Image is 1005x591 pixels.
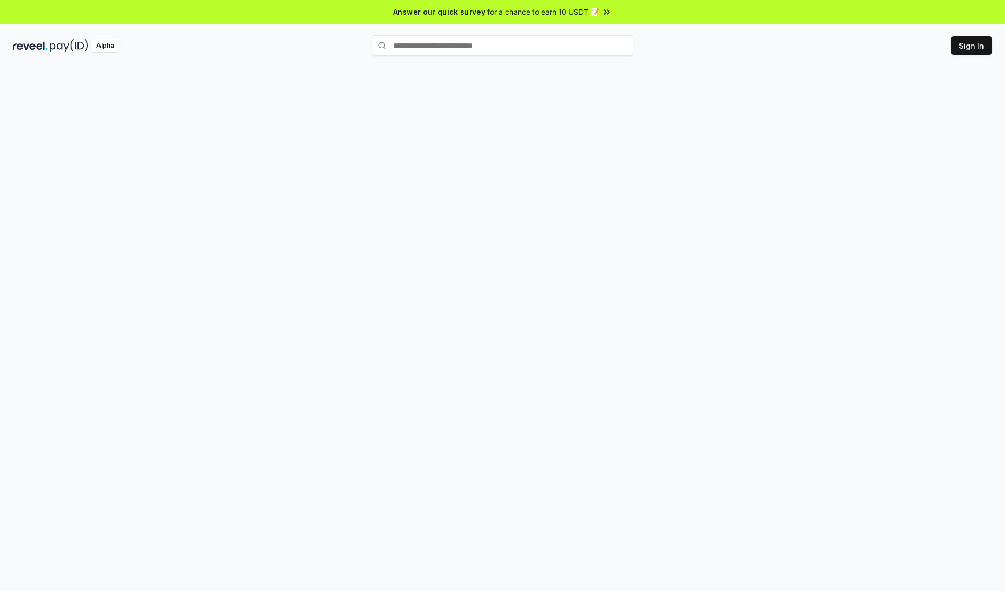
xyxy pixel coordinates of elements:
img: reveel_dark [13,39,48,52]
button: Sign In [951,36,992,55]
span: for a chance to earn 10 USDT 📝 [487,6,599,17]
img: pay_id [50,39,88,52]
div: Alpha [91,39,120,52]
span: Answer our quick survey [393,6,485,17]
